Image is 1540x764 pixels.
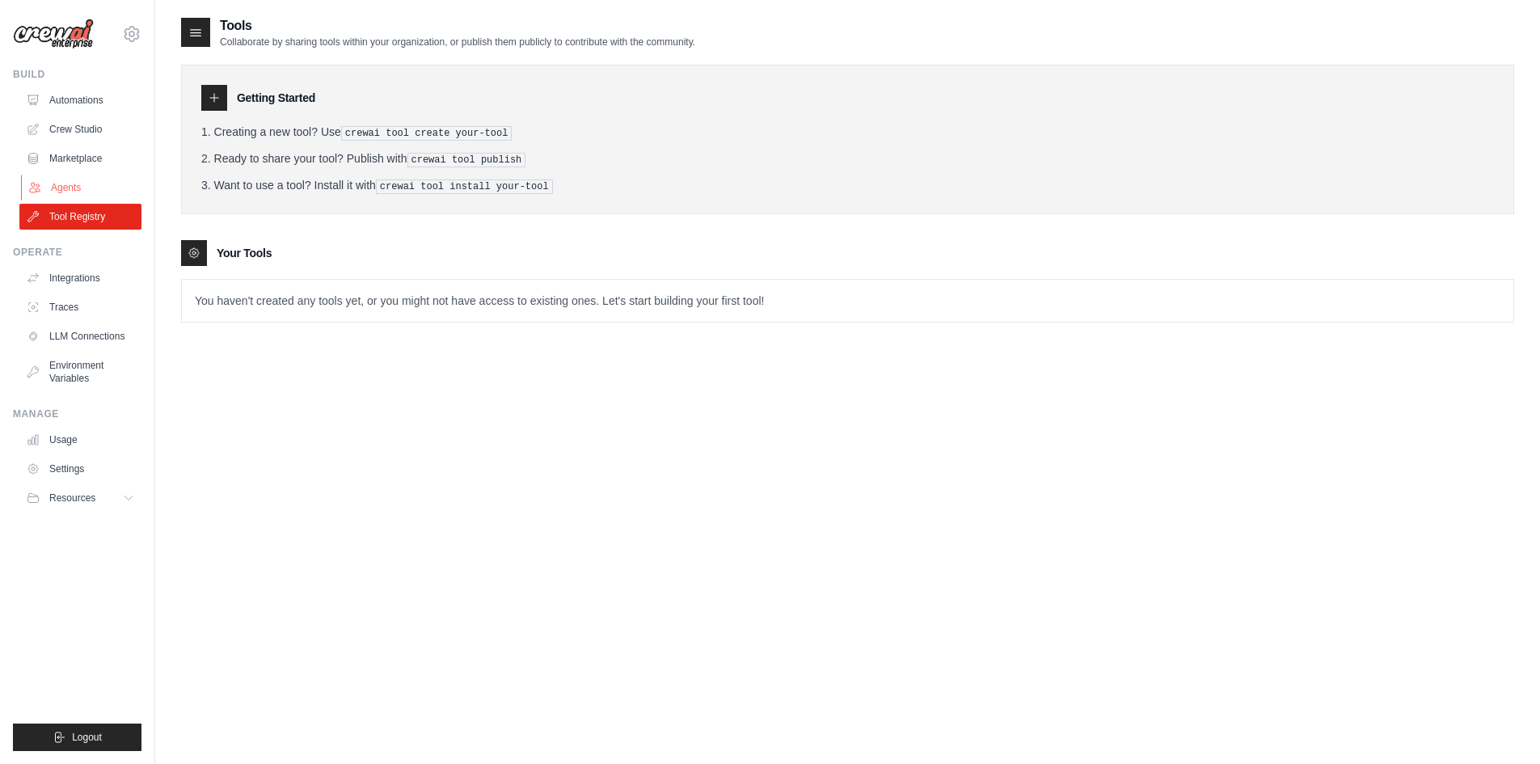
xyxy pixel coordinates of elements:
[19,265,141,291] a: Integrations
[182,280,1513,322] p: You haven't created any tools yet, or you might not have access to existing ones. Let's start bui...
[19,294,141,320] a: Traces
[217,245,272,261] h3: Your Tools
[13,724,141,751] button: Logout
[13,19,94,49] img: Logo
[13,68,141,81] div: Build
[49,492,95,504] span: Resources
[201,150,1494,167] li: Ready to share your tool? Publish with
[19,87,141,113] a: Automations
[19,204,141,230] a: Tool Registry
[220,16,695,36] h2: Tools
[21,175,143,200] a: Agents
[19,485,141,511] button: Resources
[19,146,141,171] a: Marketplace
[13,246,141,259] div: Operate
[19,427,141,453] a: Usage
[376,179,553,194] pre: crewai tool install your-tool
[237,90,315,106] h3: Getting Started
[19,323,141,349] a: LLM Connections
[13,407,141,420] div: Manage
[72,731,102,744] span: Logout
[201,177,1494,194] li: Want to use a tool? Install it with
[19,116,141,142] a: Crew Studio
[341,126,513,141] pre: crewai tool create your-tool
[201,124,1494,141] li: Creating a new tool? Use
[19,456,141,482] a: Settings
[19,352,141,391] a: Environment Variables
[220,36,695,49] p: Collaborate by sharing tools within your organization, or publish them publicly to contribute wit...
[407,153,526,167] pre: crewai tool publish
